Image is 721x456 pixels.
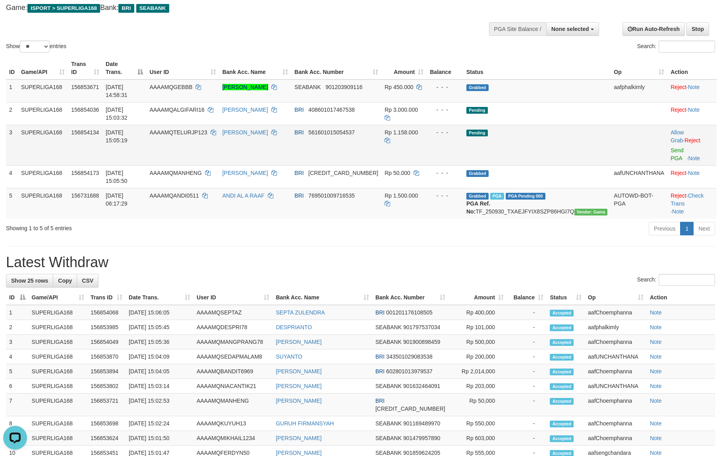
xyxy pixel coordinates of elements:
td: AAAAMQKUYUH13 [193,416,273,431]
span: SEABANK [136,4,169,13]
div: PGA Site Balance / [489,22,546,36]
td: · [667,165,717,188]
td: 156853698 [87,416,126,431]
td: [DATE] 15:01:50 [126,431,193,446]
span: Rp 450.000 [385,84,413,90]
span: 156731688 [71,192,99,199]
td: AAAAMQSEPTAZ [193,305,273,320]
th: Action [647,290,715,305]
td: [DATE] 15:06:05 [126,305,193,320]
a: Check Trans [671,192,704,207]
span: Rp 1.158.000 [385,129,418,136]
a: Note [650,435,662,441]
a: 1 [680,222,694,235]
span: SEABANK [375,435,402,441]
td: AAAAMQNIACANTIK21 [193,379,273,394]
a: Note [650,420,662,427]
a: Reject [671,192,686,199]
span: Copy 901859624205 to clipboard [403,450,440,456]
span: Copy 901169489970 to clipboard [403,420,440,427]
span: Rp 3.000.000 [385,107,418,113]
a: Note [650,339,662,345]
label: Search: [637,41,715,52]
td: - [507,416,547,431]
span: SEABANK [294,84,321,90]
label: Show entries [6,41,66,52]
td: Rp 200,000 [448,349,507,364]
td: SUPERLIGA168 [29,416,87,431]
a: Stop [686,22,709,36]
a: Previous [649,222,680,235]
a: [PERSON_NAME] [276,398,321,404]
a: GURUH FIRMANSYAH [276,420,334,427]
td: AAAAMQMANHENG [193,394,273,416]
span: CSV [82,277,93,284]
span: Accepted [550,324,574,331]
span: BRI [375,353,385,360]
span: 156854036 [71,107,99,113]
td: aafChoemphanna [585,416,647,431]
span: AAAAMQALGIFARI16 [149,107,205,113]
th: Balance [427,57,463,80]
a: [PERSON_NAME] [222,107,268,113]
td: · [667,80,717,103]
a: CSV [77,274,99,287]
span: Rp 50.000 [385,170,410,176]
th: Bank Acc. Number: activate to sort column ascending [291,57,381,80]
span: · [671,129,684,144]
td: 4 [6,349,29,364]
th: ID: activate to sort column descending [6,290,29,305]
div: - - - [430,106,460,114]
td: aafUNCHANTHANA [585,379,647,394]
input: Search: [659,41,715,52]
td: AUTOWD-BOT-PGA [611,188,667,219]
td: 8 [6,416,29,431]
a: [PERSON_NAME] [222,170,268,176]
input: Search: [659,274,715,286]
td: 156853624 [87,431,126,446]
span: BRI [375,368,385,375]
td: aafUNCHANTHANA [611,165,667,188]
td: - [507,320,547,335]
a: Note [650,309,662,316]
span: SEABANK [375,339,402,345]
span: [DATE] 06:17:29 [106,192,128,207]
td: 1 [6,305,29,320]
td: SUPERLIGA168 [29,379,87,394]
span: [DATE] 15:05:50 [106,170,128,184]
td: - [507,379,547,394]
td: - [507,394,547,416]
span: Copy 901632464091 to clipboard [403,383,440,389]
td: - [507,335,547,349]
td: SUPERLIGA168 [29,431,87,446]
td: 156853721 [87,394,126,416]
b: PGA Ref. No: [466,200,490,215]
td: AAAAMQMIKHAIL1234 [193,431,273,446]
span: Accepted [550,421,574,427]
td: AAAAMQBANDIT6969 [193,364,273,379]
select: Showentries [20,41,50,52]
a: Allow Grab [671,129,684,144]
span: Copy [58,277,72,284]
a: Note [688,170,700,176]
td: SUPERLIGA168 [18,188,68,219]
span: ISPORT > SUPERLIGA168 [27,4,100,13]
span: BRI [294,170,303,176]
span: Grabbed [466,193,489,200]
span: [DATE] 15:03:32 [106,107,128,121]
td: Rp 500,000 [448,335,507,349]
span: Copy 177201002106533 to clipboard [375,406,445,412]
td: Rp 550,000 [448,416,507,431]
span: Accepted [550,435,574,442]
td: aafChoemphanna [585,305,647,320]
span: BRI [118,4,134,13]
span: Accepted [550,369,574,375]
td: aafChoemphanna [585,394,647,416]
td: · [667,125,717,165]
td: aafphalkimly [611,80,667,103]
a: Reject [671,107,686,113]
span: AAAAMQMANHENG [149,170,201,176]
td: 156853802 [87,379,126,394]
th: User ID: activate to sort column ascending [146,57,219,80]
a: DESPRIANTO [276,324,312,330]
